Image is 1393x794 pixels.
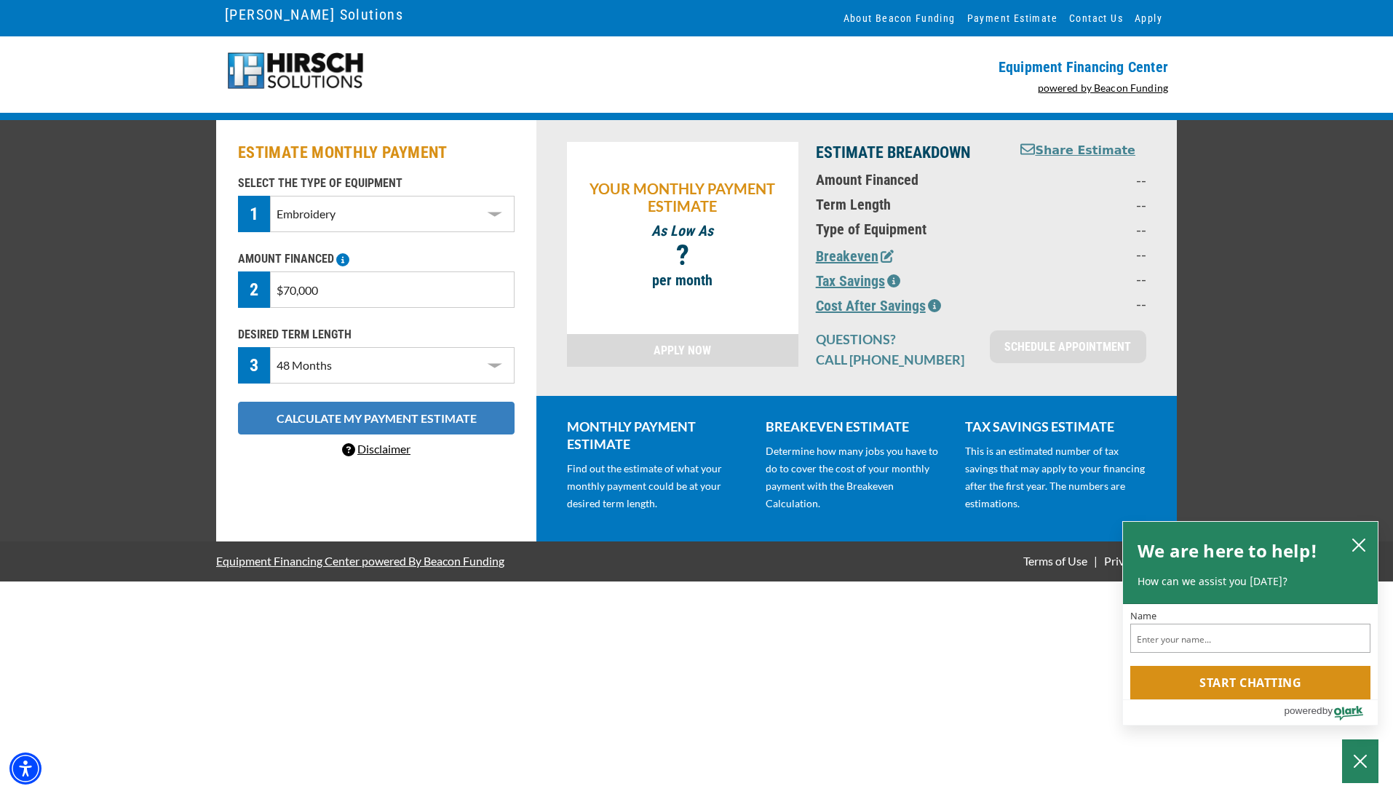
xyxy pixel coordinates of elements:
[1347,534,1370,555] button: close chatbox
[9,753,41,785] div: Accessibility Menu
[574,247,791,264] p: ?
[1020,142,1135,160] button: Share Estimate
[225,51,365,91] img: logo
[705,58,1168,76] p: Equipment Financing Center
[238,196,270,232] div: 1
[816,142,1001,164] p: ESTIMATE BREAKDOWN
[1138,574,1363,589] p: How can we assist you [DATE]?
[1284,700,1378,725] a: Powered by Olark
[816,245,894,267] button: Breakeven
[238,402,515,434] button: CALCULATE MY PAYMENT ESTIMATE
[816,330,972,348] p: QUESTIONS?
[1322,702,1333,720] span: by
[816,351,972,368] p: CALL [PHONE_NUMBER]
[1038,82,1169,94] a: powered by Beacon Funding - open in a new tab
[1019,196,1146,213] p: --
[1094,554,1098,568] span: |
[1138,536,1317,565] h2: We are here to help!
[1122,521,1378,726] div: olark chatbox
[1342,739,1378,783] button: Close Chatbox
[574,180,791,215] p: YOUR MONTHLY PAYMENT ESTIMATE
[1019,270,1146,287] p: --
[567,334,798,367] a: APPLY NOW
[1101,554,1177,568] a: Privacy Policy - open in a new tab
[965,442,1146,512] p: This is an estimated number of tax savings that may apply to your financing after the first year....
[238,271,270,308] div: 2
[816,221,1001,238] p: Type of Equipment
[238,347,270,384] div: 3
[816,295,941,317] button: Cost After Savings
[1019,171,1146,188] p: --
[1130,624,1370,653] input: Name
[1130,666,1370,699] button: Start chatting
[574,271,791,289] p: per month
[766,418,947,435] p: BREAKEVEN ESTIMATE
[225,2,403,27] a: [PERSON_NAME] Solutions
[270,271,515,308] input: $
[1284,702,1322,720] span: powered
[567,418,748,453] p: MONTHLY PAYMENT ESTIMATE
[1020,554,1090,568] a: Terms of Use - open in a new tab
[816,270,900,292] button: Tax Savings
[1019,221,1146,238] p: --
[342,442,410,456] a: Disclaimer
[574,222,791,239] p: As Low As
[567,460,748,512] p: Find out the estimate of what your monthly payment could be at your desired term length.
[990,330,1146,363] a: SCHEDULE APPOINTMENT
[965,418,1146,435] p: TAX SAVINGS ESTIMATE
[238,175,515,192] p: SELECT THE TYPE OF EQUIPMENT
[216,543,504,579] a: Equipment Financing Center powered By Beacon Funding - open in a new tab
[238,142,515,164] h2: ESTIMATE MONTHLY PAYMENT
[1130,611,1370,621] label: Name
[816,171,1001,188] p: Amount Financed
[816,196,1001,213] p: Term Length
[766,442,947,512] p: Determine how many jobs you have to do to cover the cost of your monthly payment with the Breakev...
[1019,245,1146,263] p: --
[1019,295,1146,312] p: --
[238,326,515,344] p: DESIRED TERM LENGTH
[238,250,515,268] p: AMOUNT FINANCED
